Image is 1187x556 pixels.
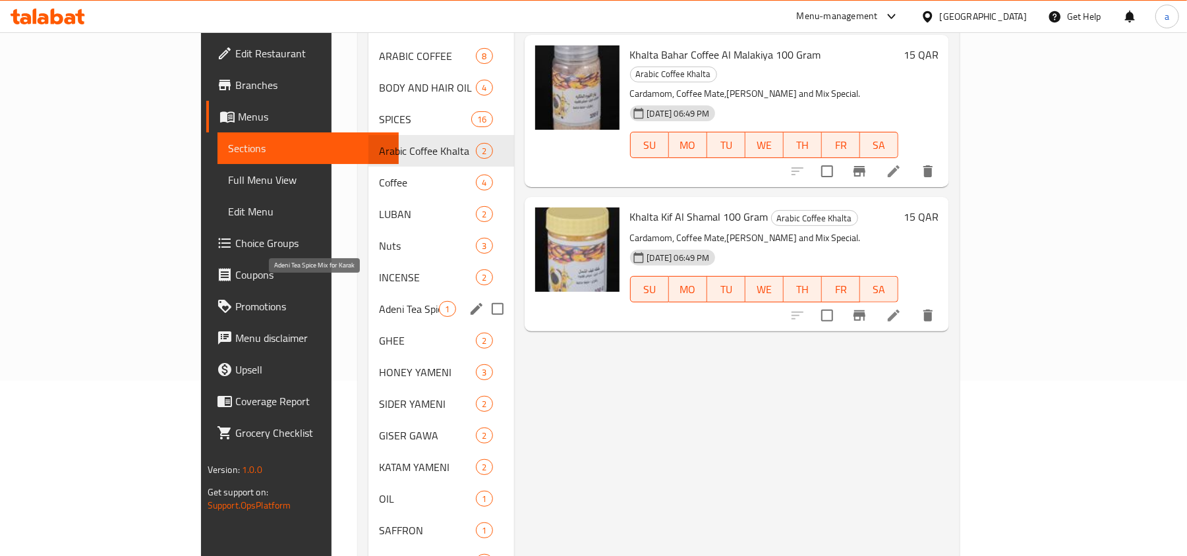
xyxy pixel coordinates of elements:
span: SU [636,280,664,299]
a: Edit Menu [217,196,399,227]
div: GISER GAWA [379,428,476,443]
button: MO [669,276,707,302]
button: WE [745,132,784,158]
div: SPICES16 [368,103,513,135]
button: SU [630,132,669,158]
span: HONEY YAMENI [379,364,476,380]
a: Upsell [206,354,399,385]
a: Menus [206,101,399,132]
span: KATAM YAMENI [379,459,476,475]
button: SA [860,132,898,158]
div: LUBAN2 [368,198,513,230]
a: Support.OpsPlatform [208,497,291,514]
span: Upsell [235,362,389,377]
span: GHEE [379,333,476,348]
span: WE [751,136,778,155]
span: INCENSE [379,269,476,285]
span: SAFFRON [379,522,476,538]
span: Promotions [235,298,389,314]
span: SA [865,280,893,299]
span: Arabic Coffee Khalta [772,211,857,226]
a: Edit menu item [886,163,902,179]
a: Promotions [206,291,399,322]
a: Coverage Report [206,385,399,417]
span: WE [751,280,778,299]
div: [GEOGRAPHIC_DATA] [940,9,1027,24]
span: a [1165,9,1169,24]
div: Adeni Tea Spice Mix for Karak1edit [368,293,513,325]
a: Full Menu View [217,164,399,196]
span: Arabic Coffee Khalta [631,67,716,82]
button: TH [784,276,822,302]
div: items [476,396,492,412]
button: Branch-specific-item [844,155,875,187]
div: KATAM YAMENI2 [368,451,513,483]
a: Sections [217,132,399,164]
span: 4 [477,177,492,189]
span: SA [865,136,893,155]
span: Coffee [379,175,476,190]
span: Get support on: [208,484,268,501]
span: FR [827,280,855,299]
span: SIDER YAMENI [379,396,476,412]
span: Menus [238,109,389,125]
span: Full Menu View [228,172,389,188]
a: Grocery Checklist [206,417,399,449]
div: SIDER YAMENI2 [368,388,513,420]
button: WE [745,276,784,302]
button: MO [669,132,707,158]
span: Select to update [813,157,841,185]
span: TH [789,280,817,299]
span: 16 [472,113,492,126]
span: 2 [477,208,492,221]
span: MO [674,280,702,299]
button: SA [860,276,898,302]
span: 1 [477,493,492,505]
span: 3 [477,366,492,379]
span: SU [636,136,664,155]
div: Arabic Coffee Khalta [771,210,858,226]
span: Nuts [379,238,476,254]
span: LUBAN [379,206,476,222]
span: 2 [477,398,492,410]
span: 8 [477,50,492,63]
h6: 15 QAR [904,208,939,226]
button: delete [912,155,944,187]
button: FR [822,276,860,302]
span: 2 [477,271,492,284]
span: TH [789,136,817,155]
button: TU [707,276,745,302]
div: INCENSE2 [368,262,513,293]
div: SAFFRON1 [368,514,513,546]
a: Menu disclaimer [206,322,399,354]
span: Coverage Report [235,393,389,409]
p: Cardamom, Coffee Mate,[PERSON_NAME] and Mix Special. [630,230,899,246]
button: SU [630,276,669,302]
div: Coffee4 [368,167,513,198]
div: items [476,491,492,507]
button: Branch-specific-item [844,300,875,331]
span: Branches [235,77,389,93]
span: Menu disclaimer [235,330,389,346]
span: 4 [477,82,492,94]
span: MO [674,136,702,155]
div: items [476,238,492,254]
a: Choice Groups [206,227,399,259]
div: BODY AND HAIR OIL4 [368,72,513,103]
span: 2 [477,430,492,442]
div: Nuts3 [368,230,513,262]
span: 2 [477,145,492,157]
span: Select to update [813,302,841,329]
span: [DATE] 06:49 PM [642,107,715,120]
img: Khalta Bahar Coffee Al Malakiya 100 Gram [535,45,620,130]
button: FR [822,132,860,158]
div: Menu-management [797,9,878,24]
a: Coupons [206,259,399,291]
